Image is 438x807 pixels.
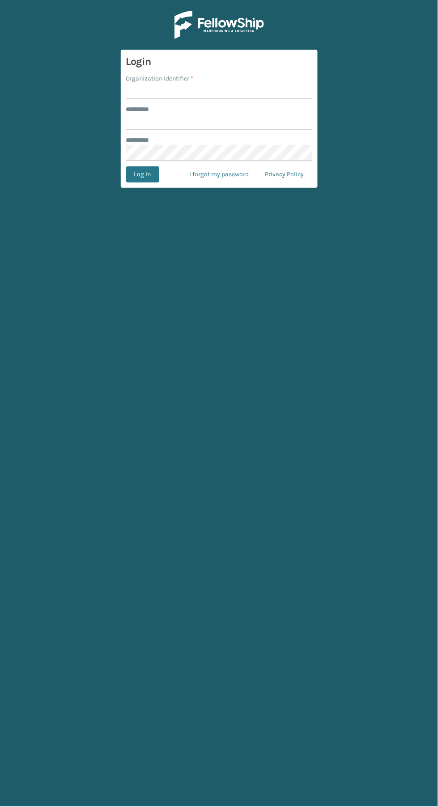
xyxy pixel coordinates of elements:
h3: Login [126,55,312,68]
a: I forgot my password [182,166,257,183]
a: Privacy Policy [257,166,312,183]
img: Logo [174,11,264,39]
label: Organization Identifier [126,74,194,83]
button: Log In [126,166,159,183]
